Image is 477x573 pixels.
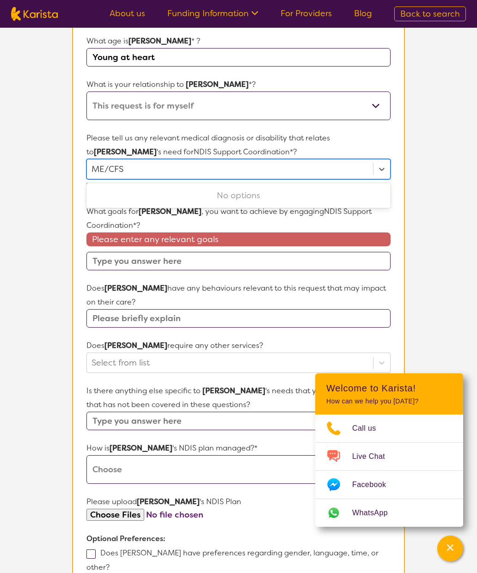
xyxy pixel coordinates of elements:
a: Blog [354,8,372,19]
p: Does require any other services? [86,339,391,353]
strong: [PERSON_NAME] [137,497,200,506]
label: I don't know [193,182,256,191]
p: How is 's NDIS plan managed?* [86,441,391,455]
span: WhatsApp [352,506,399,520]
b: Optional Preferences: [86,534,165,543]
strong: [PERSON_NAME] [186,79,249,89]
input: Type here [86,48,391,67]
span: Call us [352,421,387,435]
button: Channel Menu [437,536,463,561]
p: How can we help you [DATE]? [326,397,452,405]
h2: Welcome to Karista! [326,383,452,394]
span: Live Chat [352,450,396,463]
p: What age is * ? [86,34,391,48]
div: Channel Menu [315,373,463,527]
label: Does [PERSON_NAME] have preferences regarding gender, language, time, or other? [86,548,379,572]
ul: Choose channel [315,415,463,527]
strong: [PERSON_NAME] [94,147,157,157]
span: Please enter any relevant goals [86,232,391,246]
strong: [PERSON_NAME] [202,386,265,396]
input: Type you answer here [86,252,391,270]
strong: [PERSON_NAME] [104,283,167,293]
p: Please tell us any relevant medical diagnosis or disability that relates to 's need for NDIS Supp... [86,131,391,159]
a: Funding Information [167,8,258,19]
label: Other (type in diagnosis) [86,182,193,191]
a: Web link opens in a new tab. [315,499,463,527]
div: No options [86,185,391,206]
img: Karista logo [11,7,58,21]
p: What goals for , you want to achieve by engaging NDIS Support Coordination *? [86,205,391,232]
span: Facebook [352,478,397,492]
a: Back to search [394,6,466,21]
p: What is your relationship to *? [86,78,391,91]
input: Type you answer here [86,412,391,430]
input: Please briefly explain [86,309,391,328]
p: Is there anything else specific to 's needs that you think is important that has not been covered... [86,384,391,412]
strong: [PERSON_NAME] [110,443,172,453]
strong: [PERSON_NAME] [104,341,167,350]
span: Back to search [400,8,460,19]
p: Please upload 's NDIS Plan [86,495,391,509]
strong: [PERSON_NAME] [139,207,202,216]
strong: [PERSON_NAME] [128,36,191,46]
a: For Providers [281,8,332,19]
p: Does have any behaviours relevant to this request that may impact on their care? [86,281,391,309]
a: About us [110,8,145,19]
